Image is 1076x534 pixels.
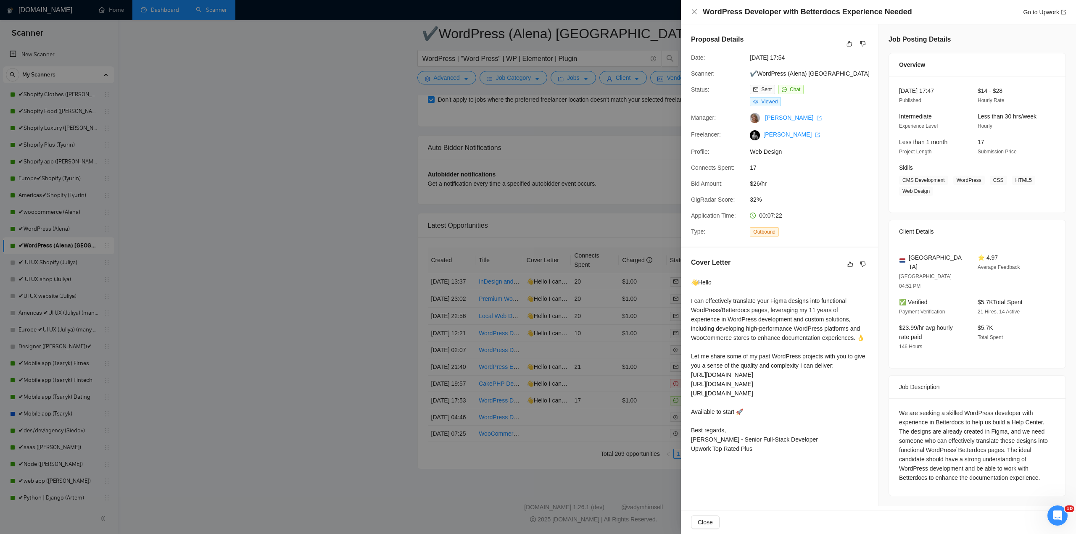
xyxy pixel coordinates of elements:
[899,408,1055,482] div: We are seeking a skilled WordPress developer with experience in Betterdocs to help us build a Hel...
[899,344,922,350] span: 146 Hours
[759,212,782,219] span: 00:07:22
[1023,9,1066,16] a: Go to Upworkexport
[691,180,723,187] span: Bid Amount:
[978,113,1036,120] span: Less than 30 hrs/week
[909,253,964,271] span: [GEOGRAPHIC_DATA]
[691,278,868,453] div: 👋Hello I can effectively translate your Figma designs into functional WordPress/Betterdocs pages,...
[691,516,720,529] button: Close
[691,164,735,171] span: Connects Spent:
[691,34,744,45] h5: Proposal Details
[978,254,998,261] span: ⭐ 4.97
[750,227,779,237] span: Outbound
[860,261,866,268] span: dislike
[899,258,905,263] img: 🇳🇱
[953,176,985,185] span: WordPress
[1012,176,1035,185] span: HTML5
[899,309,945,315] span: Payment Verification
[815,132,820,137] span: export
[750,69,876,78] span: ✔WordPress (Alena) [GEOGRAPHIC_DATA]
[899,376,1055,398] div: Job Description
[844,39,854,49] button: like
[899,60,925,69] span: Overview
[978,299,1023,305] span: $5.7K Total Spent
[899,164,913,171] span: Skills
[978,87,1002,94] span: $14 - $28
[899,187,933,196] span: Web Design
[691,54,705,61] span: Date:
[691,114,716,121] span: Manager:
[750,130,760,140] img: c1gL6zrSnaLfgYKYkFATEphiaYUktmWufcnFf0LjwKMSqAgMgbkjeeCFT-2vzQzOoS
[691,212,736,219] span: Application Time:
[691,196,735,203] span: GigRadar Score:
[847,40,852,47] span: like
[978,324,993,331] span: $5.7K
[765,114,822,121] a: [PERSON_NAME] export
[691,8,698,16] button: Close
[978,334,1003,340] span: Total Spent
[817,116,822,121] span: export
[858,259,868,269] button: dislike
[990,176,1007,185] span: CSS
[691,258,731,268] h5: Cover Letter
[691,131,721,138] span: Freelancer:
[691,228,705,235] span: Type:
[889,34,951,45] h5: Job Posting Details
[978,149,1017,155] span: Submission Price
[847,261,853,268] span: like
[750,147,876,156] span: Web Design
[1061,10,1066,15] span: export
[899,299,928,305] span: ✅ Verified
[761,99,778,105] span: Viewed
[899,149,931,155] span: Project Length
[691,8,698,15] span: close
[691,148,709,155] span: Profile:
[790,87,800,92] span: Chat
[899,274,952,289] span: [GEOGRAPHIC_DATA] 04:51 PM
[750,53,876,62] span: [DATE] 17:54
[899,97,921,103] span: Published
[845,259,855,269] button: like
[750,213,756,218] span: clock-circle
[899,176,948,185] span: CMS Development
[899,123,938,129] span: Experience Level
[899,87,934,94] span: [DATE] 17:47
[691,70,715,77] span: Scanner:
[691,86,709,93] span: Status:
[858,39,868,49] button: dislike
[698,518,713,527] span: Close
[978,139,984,145] span: 17
[899,220,1055,243] div: Client Details
[860,40,866,47] span: dislike
[1065,505,1074,512] span: 10
[978,123,992,129] span: Hourly
[978,309,1020,315] span: 21 Hires, 14 Active
[753,99,758,104] span: eye
[750,163,876,172] span: 17
[782,87,787,92] span: message
[1047,505,1068,526] iframe: Intercom live chat
[978,97,1004,103] span: Hourly Rate
[750,195,876,204] span: 32%
[899,324,953,340] span: $23.99/hr avg hourly rate paid
[761,87,772,92] span: Sent
[753,87,758,92] span: mail
[899,139,947,145] span: Less than 1 month
[750,179,876,188] span: $26/hr
[703,7,912,17] h4: WordPress Developer with Betterdocs Experience Needed
[899,113,932,120] span: Intermediate
[978,264,1020,270] span: Average Feedback
[763,131,820,138] a: [PERSON_NAME] export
